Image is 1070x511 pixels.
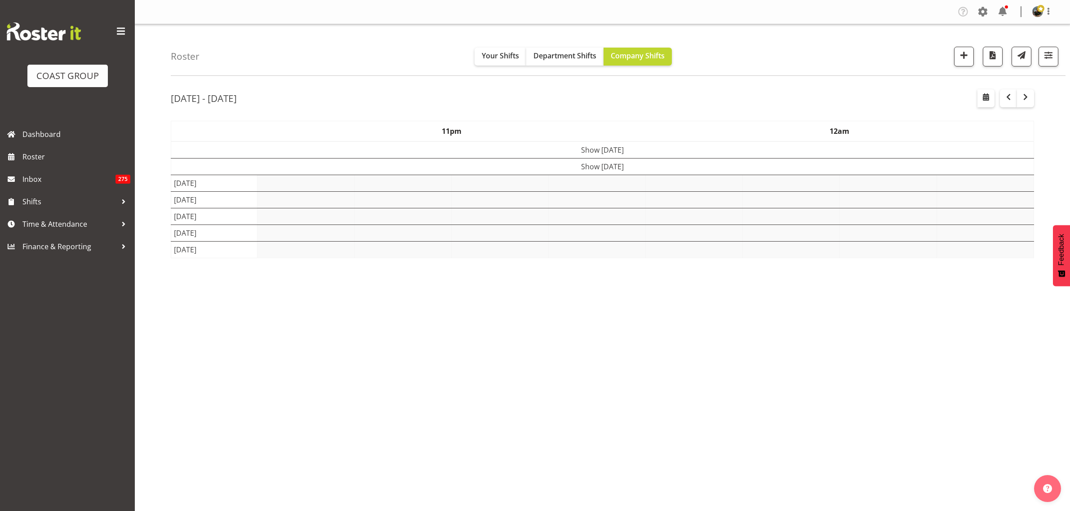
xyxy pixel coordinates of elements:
button: Company Shifts [604,48,672,66]
td: Show [DATE] [171,158,1034,175]
button: Your Shifts [475,48,526,66]
td: [DATE] [171,175,258,191]
img: abe-denton65321ee68e143815db86bfb5b039cb77.png [1032,6,1043,17]
button: Feedback - Show survey [1053,225,1070,286]
td: Show [DATE] [171,141,1034,159]
button: Send a list of all shifts for the selected filtered period to all rostered employees. [1012,47,1031,66]
td: [DATE] [171,208,258,225]
td: [DATE] [171,191,258,208]
h4: Roster [171,51,200,62]
button: Department Shifts [526,48,604,66]
td: [DATE] [171,241,258,258]
span: Company Shifts [611,51,665,61]
button: Download a PDF of the roster according to the set date range. [983,47,1003,66]
button: Add a new shift [954,47,974,66]
th: 12am [646,121,1034,141]
div: COAST GROUP [36,69,99,83]
span: Finance & Reporting [22,240,117,253]
span: Shifts [22,195,117,208]
span: 275 [115,175,130,184]
span: Your Shifts [482,51,519,61]
span: Dashboard [22,128,130,141]
img: Rosterit website logo [7,22,81,40]
img: help-xxl-2.png [1043,484,1052,493]
span: Feedback [1057,234,1066,265]
button: Filter Shifts [1039,47,1058,66]
th: 11pm [258,121,646,141]
button: Select a specific date within the roster. [977,89,995,107]
span: Time & Attendance [22,217,117,231]
span: Inbox [22,172,115,186]
h2: [DATE] - [DATE] [171,93,237,104]
span: Department Shifts [533,51,596,61]
td: [DATE] [171,225,258,241]
span: Roster [22,150,130,163]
